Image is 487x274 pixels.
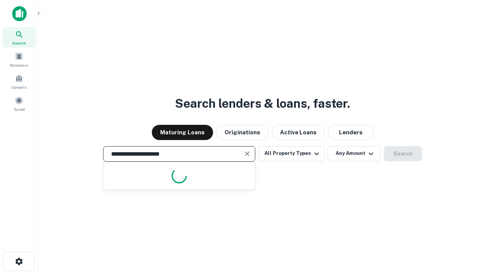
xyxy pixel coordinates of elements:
[242,148,253,159] button: Clear
[175,94,350,113] h3: Search lenders & loans, faster.
[152,125,213,140] button: Maturing Loans
[216,125,269,140] button: Originations
[328,125,374,140] button: Lenders
[11,84,27,90] span: Contacts
[2,71,36,92] a: Contacts
[12,6,27,21] img: capitalize-icon.png
[2,49,36,70] a: Borrowers
[272,125,325,140] button: Active Loans
[12,40,26,46] span: Search
[10,62,28,68] span: Borrowers
[14,106,25,112] span: Saved
[449,213,487,250] iframe: Chat Widget
[258,146,325,161] button: All Property Types
[2,93,36,114] a: Saved
[2,27,36,48] a: Search
[328,146,381,161] button: Any Amount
